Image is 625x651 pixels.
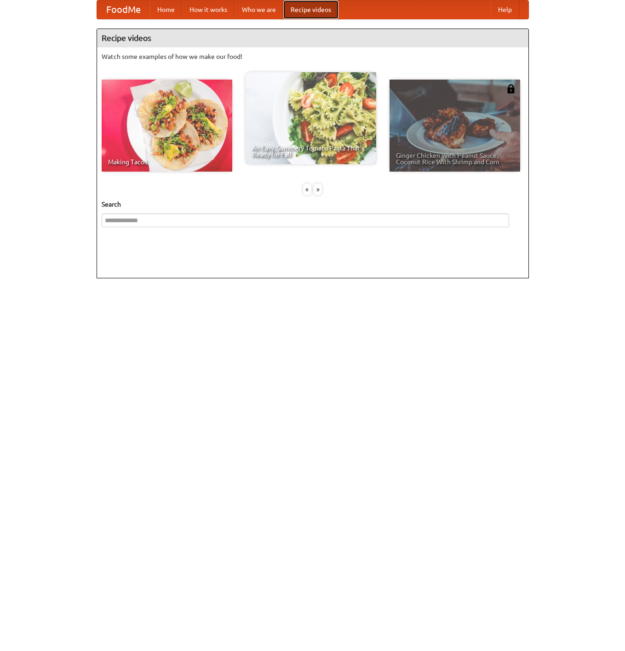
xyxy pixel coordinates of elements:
p: Watch some examples of how we make our food! [102,52,524,61]
a: FoodMe [97,0,150,19]
h4: Recipe videos [97,29,528,47]
span: Making Tacos [108,159,226,165]
a: Help [491,0,519,19]
a: Making Tacos [102,80,232,172]
img: 483408.png [506,84,516,93]
a: Home [150,0,182,19]
div: » [314,184,322,195]
a: Who we are [235,0,283,19]
h5: Search [102,200,524,209]
a: Recipe videos [283,0,338,19]
div: « [303,184,311,195]
a: How it works [182,0,235,19]
span: An Easy, Summery Tomato Pasta That's Ready for Fall [252,145,370,158]
a: An Easy, Summery Tomato Pasta That's Ready for Fall [246,72,376,164]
